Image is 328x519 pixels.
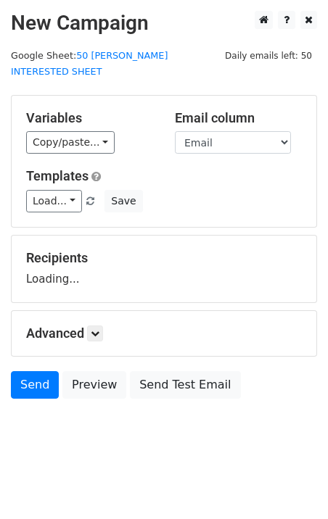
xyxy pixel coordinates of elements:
h5: Email column [175,110,302,126]
small: Google Sheet: [11,50,168,78]
a: Load... [26,190,82,212]
a: Preview [62,371,126,399]
div: Loading... [26,250,302,288]
button: Save [104,190,142,212]
h5: Variables [26,110,153,126]
a: Send [11,371,59,399]
h5: Advanced [26,325,302,341]
iframe: Chat Widget [255,449,328,519]
h5: Recipients [26,250,302,266]
a: Send Test Email [130,371,240,399]
a: Templates [26,168,89,183]
a: Daily emails left: 50 [220,50,317,61]
span: Daily emails left: 50 [220,48,317,64]
h2: New Campaign [11,11,317,36]
a: Copy/paste... [26,131,115,154]
a: 50 [PERSON_NAME] INTERESTED SHEET [11,50,168,78]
